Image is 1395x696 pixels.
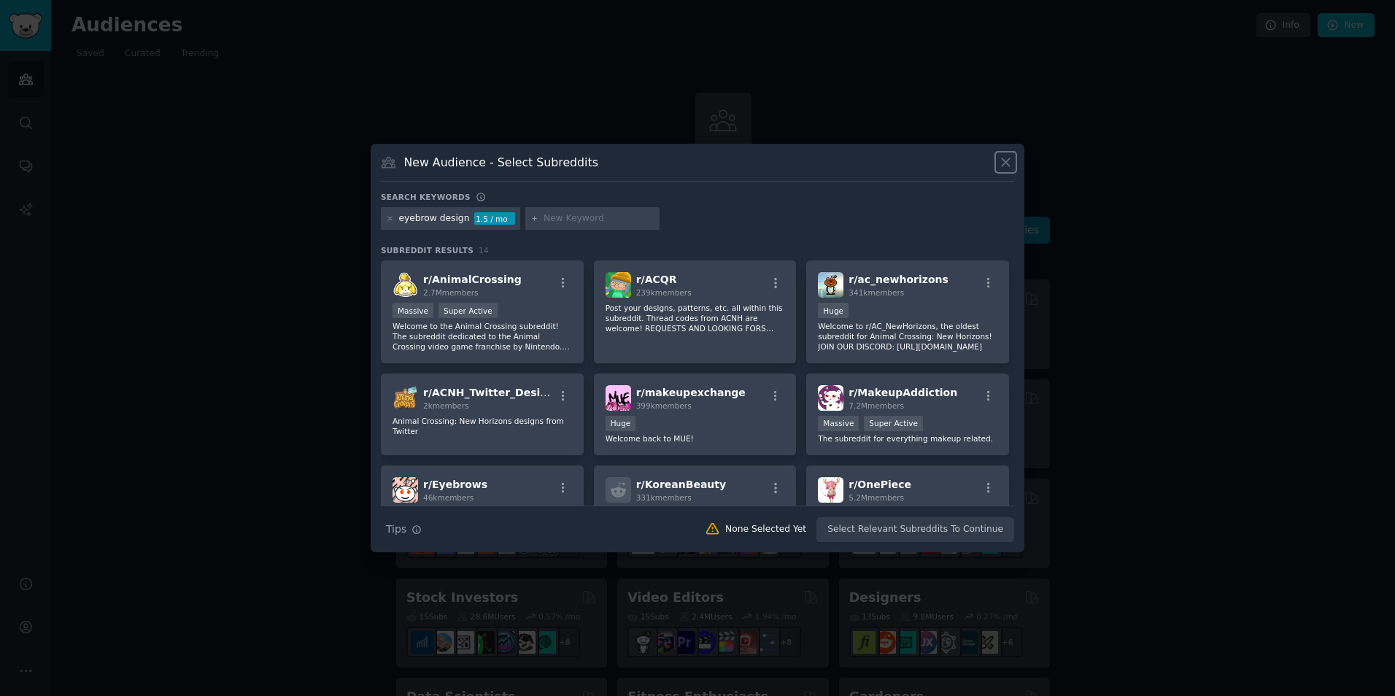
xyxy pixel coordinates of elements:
span: 2.7M members [423,288,479,297]
span: r/ OnePiece [849,479,911,490]
div: eyebrow design [399,212,470,225]
p: Welcome to r/AC_NewHorizons, the oldest subreddit for Animal Crossing: New Horizons! JOIN OUR DIS... [818,321,997,352]
span: r/ ACNH_Twitter_Designs [423,387,561,398]
div: 1.5 / mo [474,212,515,225]
div: Huge [818,303,849,318]
img: makeupexchange [606,385,631,411]
span: r/ ac_newhorizons [849,274,948,285]
span: Tips [386,522,406,537]
div: Massive [393,303,433,318]
p: Welcome to the Animal Crossing subreddit! The subreddit dedicated to the Animal Crossing video ga... [393,321,572,352]
h3: Search keywords [381,192,471,202]
button: Tips [381,517,427,542]
img: ac_newhorizons [818,272,843,298]
img: OnePiece [818,477,843,503]
p: Welcome back to MUE! [606,433,785,444]
p: Animal Crossing: New Horizons designs from Twitter [393,416,572,436]
span: Subreddit Results [381,245,474,255]
img: MakeupAddiction [818,385,843,411]
div: Super Active [864,416,923,431]
span: 46k members [423,493,474,502]
span: r/ MakeupAddiction [849,387,957,398]
div: Massive [818,416,859,431]
span: r/ Eyebrows [423,479,487,490]
div: None Selected Yet [725,523,806,536]
img: Eyebrows [393,477,418,503]
span: 399k members [636,401,692,410]
div: Super Active [438,303,498,318]
p: The subreddit for everything makeup related. [818,433,997,444]
span: r/ makeupexchange [636,387,746,398]
h3: New Audience - Select Subreddits [404,155,598,170]
span: 7.2M members [849,401,904,410]
p: Post your designs, patterns, etc. all within this subreddit. Thread codes from ACNH are welcome! ... [606,303,785,333]
img: ACNH_Twitter_Designs [393,385,418,411]
span: 14 [479,246,489,255]
img: AnimalCrossing [393,272,418,298]
span: 341k members [849,288,904,297]
span: 5.2M members [849,493,904,502]
span: r/ KoreanBeauty [636,479,726,490]
span: 2k members [423,401,469,410]
span: r/ ACQR [636,274,677,285]
span: 239k members [636,288,692,297]
span: 331k members [636,493,692,502]
img: ACQR [606,272,631,298]
div: Huge [606,416,636,431]
span: r/ AnimalCrossing [423,274,522,285]
input: New Keyword [544,212,654,225]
